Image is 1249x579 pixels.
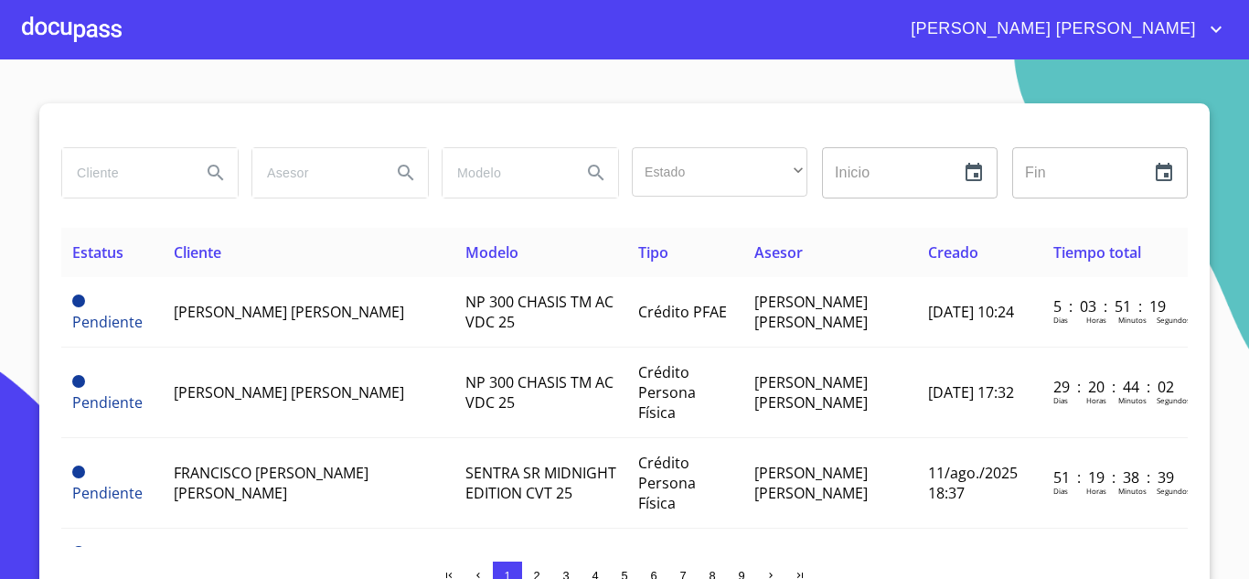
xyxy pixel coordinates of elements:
[174,302,404,322] span: [PERSON_NAME] [PERSON_NAME]
[174,463,368,503] span: FRANCISCO [PERSON_NAME] [PERSON_NAME]
[928,382,1014,402] span: [DATE] 17:32
[465,372,614,413] span: NP 300 CHASIS TM AC VDC 25
[1157,395,1190,405] p: Segundos
[754,372,868,413] span: [PERSON_NAME] [PERSON_NAME]
[1086,486,1106,496] p: Horas
[1053,315,1068,325] p: Dias
[638,362,696,423] span: Crédito Persona Física
[252,148,377,198] input: search
[1118,395,1147,405] p: Minutos
[1157,486,1190,496] p: Segundos
[194,151,238,195] button: Search
[754,463,868,503] span: [PERSON_NAME] [PERSON_NAME]
[1118,486,1147,496] p: Minutos
[638,302,727,322] span: Crédito PFAE
[1053,377,1177,397] p: 29 : 20 : 44 : 02
[1053,486,1068,496] p: Dias
[1053,395,1068,405] p: Dias
[72,466,85,478] span: Pendiente
[632,147,807,197] div: ​
[443,148,567,198] input: search
[1086,315,1106,325] p: Horas
[1053,467,1177,488] p: 51 : 19 : 38 : 39
[1157,315,1190,325] p: Segundos
[465,463,616,503] span: SENTRA SR MIDNIGHT EDITION CVT 25
[72,295,85,307] span: Pendiente
[638,453,696,513] span: Crédito Persona Física
[1118,315,1147,325] p: Minutos
[754,242,803,263] span: Asesor
[465,292,614,332] span: NP 300 CHASIS TM AC VDC 25
[574,151,618,195] button: Search
[174,242,221,263] span: Cliente
[465,242,518,263] span: Modelo
[928,302,1014,322] span: [DATE] 10:24
[638,242,668,263] span: Tipo
[72,392,143,413] span: Pendiente
[72,375,85,388] span: Pendiente
[1086,395,1106,405] p: Horas
[897,15,1205,44] span: [PERSON_NAME] [PERSON_NAME]
[1053,242,1141,263] span: Tiempo total
[174,382,404,402] span: [PERSON_NAME] [PERSON_NAME]
[384,151,428,195] button: Search
[72,242,123,263] span: Estatus
[928,463,1018,503] span: 11/ago./2025 18:37
[62,148,187,198] input: search
[72,546,85,559] span: Pendiente
[897,15,1227,44] button: account of current user
[72,312,143,332] span: Pendiente
[1053,296,1177,316] p: 5 : 03 : 51 : 19
[928,242,978,263] span: Creado
[72,483,143,503] span: Pendiente
[754,292,868,332] span: [PERSON_NAME] [PERSON_NAME]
